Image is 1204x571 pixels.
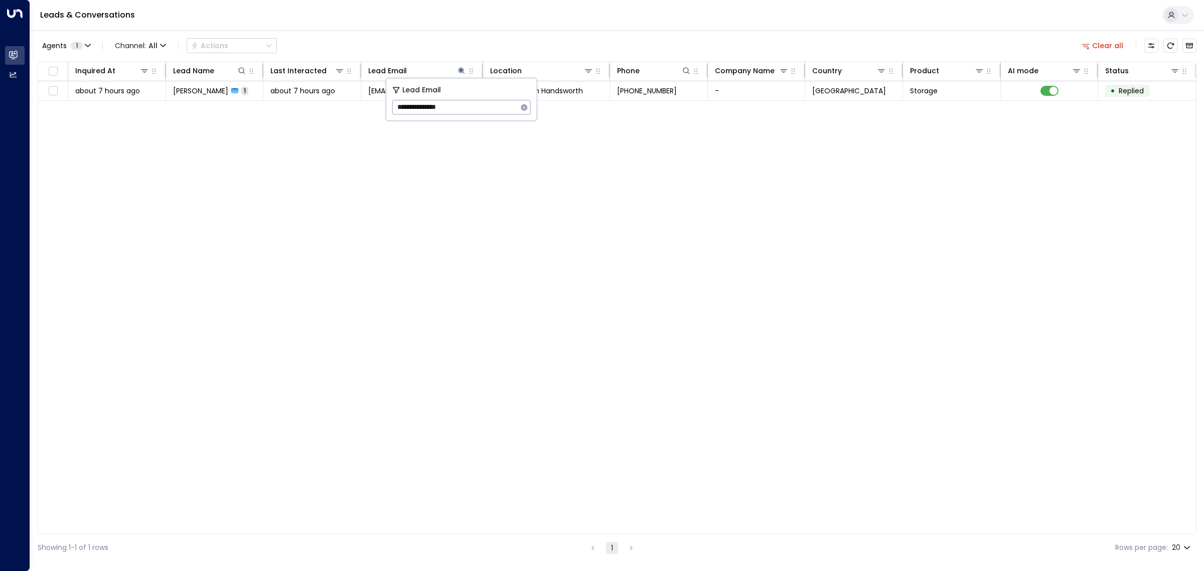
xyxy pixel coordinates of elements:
[270,86,335,96] span: about 7 hours ago
[1105,65,1180,77] div: Status
[1110,82,1115,99] div: •
[1008,65,1082,77] div: AI mode
[490,65,522,77] div: Location
[708,81,806,100] td: -
[75,86,140,96] span: about 7 hours ago
[38,39,94,53] button: Agents1
[47,65,59,78] span: Toggle select all
[1119,86,1144,96] span: Replied
[910,65,939,77] div: Product
[715,65,775,77] div: Company Name
[38,542,108,553] div: Showing 1-1 of 1 rows
[402,84,441,96] span: Lead Email
[191,41,228,50] div: Actions
[42,42,67,49] span: Agents
[617,86,677,96] span: +447845184454
[1105,65,1129,77] div: Status
[1078,39,1128,53] button: Clear all
[1008,65,1038,77] div: AI mode
[490,65,593,77] div: Location
[40,9,135,21] a: Leads & Conversations
[368,65,467,77] div: Lead Email
[75,65,115,77] div: Inquired At
[910,65,984,77] div: Product
[270,65,327,77] div: Last Interacted
[910,86,938,96] span: Storage
[111,39,170,53] button: Channel:All
[111,39,170,53] span: Channel:
[187,38,277,53] button: Actions
[812,65,886,77] div: Country
[1163,39,1177,53] span: Refresh
[812,86,886,96] span: United Kingdom
[75,65,149,77] div: Inquired At
[1115,542,1168,553] label: Rows per page:
[368,86,476,96] span: hsshhe@live.com
[187,38,277,53] div: Button group with a nested menu
[71,42,83,50] span: 1
[241,86,248,95] span: 1
[148,42,158,50] span: All
[1182,39,1196,53] button: Archived Leads
[1144,39,1158,53] button: Customize
[1172,540,1192,555] div: 20
[617,65,640,77] div: Phone
[715,65,789,77] div: Company Name
[368,65,407,77] div: Lead Email
[270,65,345,77] div: Last Interacted
[173,65,247,77] div: Lead Name
[173,86,228,96] span: Hshehe Shhsheh
[812,65,842,77] div: Country
[617,65,691,77] div: Phone
[586,541,638,554] nav: pagination navigation
[47,85,59,97] span: Toggle select row
[173,65,214,77] div: Lead Name
[606,542,618,554] button: page 1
